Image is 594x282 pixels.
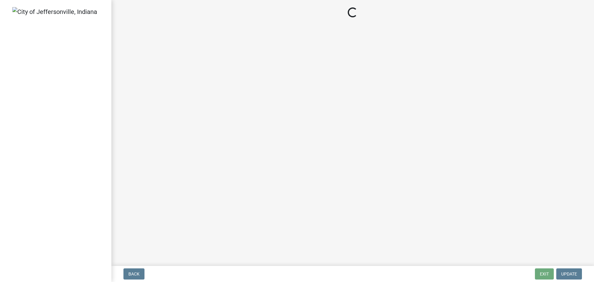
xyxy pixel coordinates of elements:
[128,271,140,276] span: Back
[535,268,554,280] button: Exit
[12,7,97,16] img: City of Jeffersonville, Indiana
[561,271,577,276] span: Update
[556,268,582,280] button: Update
[123,268,144,280] button: Back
